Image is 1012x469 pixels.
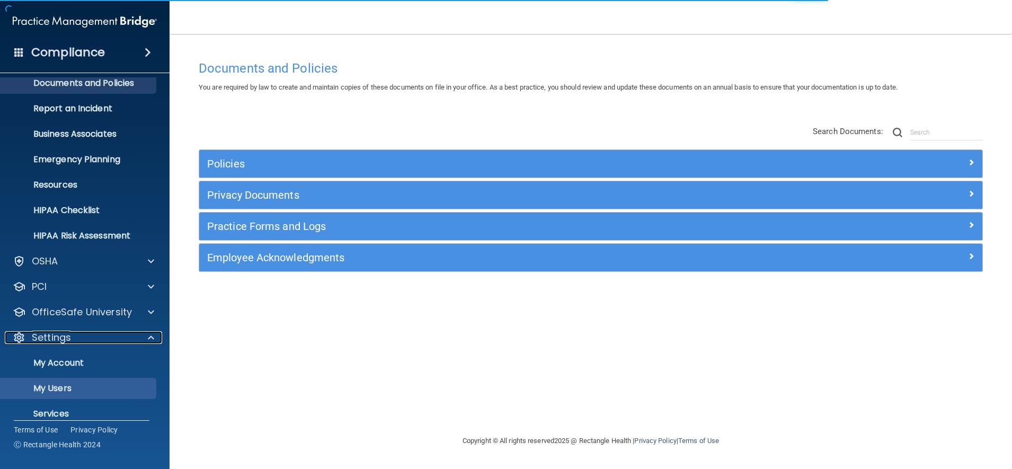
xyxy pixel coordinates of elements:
[14,424,58,435] a: Terms of Use
[207,220,779,232] h5: Practice Forms and Logs
[813,127,883,136] span: Search Documents:
[207,189,779,201] h5: Privacy Documents
[13,331,154,344] a: Settings
[7,383,152,394] p: My Users
[7,154,152,165] p: Emergency Planning
[13,255,154,268] a: OSHA
[207,187,974,203] a: Privacy Documents
[7,78,152,89] p: Documents and Policies
[207,158,779,170] h5: Policies
[199,83,898,91] span: You are required by law to create and maintain copies of these documents on file in your office. ...
[7,103,152,114] p: Report an Incident
[678,437,719,445] a: Terms of Use
[199,61,983,75] h4: Documents and Policies
[7,409,152,419] p: Services
[13,11,157,32] img: PMB logo
[32,280,47,293] p: PCI
[7,129,152,139] p: Business Associates
[207,249,974,266] a: Employee Acknowledgments
[32,331,71,344] p: Settings
[207,252,779,263] h5: Employee Acknowledgments
[7,205,152,216] p: HIPAA Checklist
[893,128,902,137] img: ic-search.3b580494.png
[634,437,676,445] a: Privacy Policy
[70,424,118,435] a: Privacy Policy
[397,424,784,458] div: Copyright © All rights reserved 2025 @ Rectangle Health | |
[207,218,974,235] a: Practice Forms and Logs
[14,439,101,450] span: Ⓒ Rectangle Health 2024
[910,125,983,140] input: Search
[7,358,152,368] p: My Account
[7,231,152,241] p: HIPAA Risk Assessment
[207,155,974,172] a: Policies
[7,180,152,190] p: Resources
[13,306,154,318] a: OfficeSafe University
[32,255,58,268] p: OSHA
[31,45,105,60] h4: Compliance
[32,306,132,318] p: OfficeSafe University
[13,280,154,293] a: PCI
